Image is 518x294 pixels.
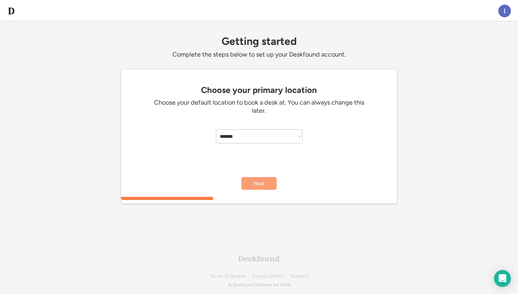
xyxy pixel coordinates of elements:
div: Deskfound [238,254,280,263]
a: Terms of Service [210,274,246,279]
div: Choose your default location to book a desk at. You can always change this later. [153,99,365,115]
div: 33.3333333333333% [123,197,398,200]
a: Privacy Policy [253,274,284,279]
div: Getting started [121,35,397,47]
img: ACg8ocLIUBU56PP5W7HolpgcKZMlg1JF34lFckPqf5TqNc298iwo0Q=s96-c [498,5,511,17]
button: Next [241,177,277,190]
a: Support [291,274,309,279]
img: d-whitebg.png [7,7,16,15]
div: Open Intercom Messenger [494,270,511,287]
div: Choose your primary location [125,85,393,95]
div: Complete the steps below to set up your Deskfound account. [121,51,397,59]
